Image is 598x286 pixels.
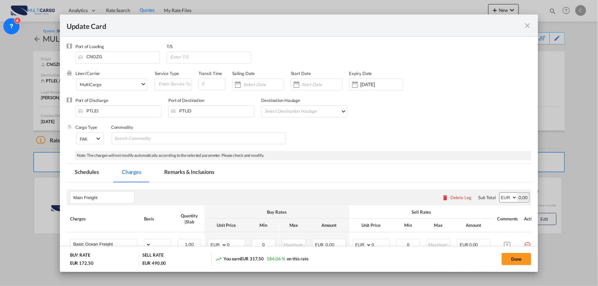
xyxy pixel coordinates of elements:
md-icon: icon-minus-circle-outline red-400-fg pt-7 [524,239,531,246]
button: Done [502,253,531,265]
md-input-container: Basic Ocean Freight [70,239,137,249]
label: Port of Destination [168,98,204,103]
input: Enter Port of Discharge [79,106,161,116]
md-icon: icon-delete [442,194,449,201]
md-tab-item: Remarks & Inclusions [156,164,222,182]
div: Charges [70,216,137,222]
md-dialog: Update CardPort of ... [60,14,538,272]
th: Max [423,219,454,232]
input: Minimum Amount [397,239,420,249]
input: Enter Port of Destination [172,106,254,116]
label: T/S [167,44,173,49]
md-tab-item: Charges [114,164,149,182]
label: Expiry Date [349,71,372,76]
label: Commodity [111,124,133,130]
md-icon: icon-close fg-AAA8AD m-0 pointer [523,22,531,30]
th: Unit Price [205,219,248,232]
label: Port of Discharge [75,98,108,103]
div: FAK [80,136,88,142]
input: 0 [372,239,389,249]
md-select: Select Destination Haulage [264,106,347,116]
span: EUR [460,242,468,247]
th: Action [521,206,543,232]
input: Enter Service Type [158,79,191,89]
input: 0 [227,239,245,249]
md-select: Select Liner: MultiCargo [76,78,147,91]
input: Search Commodity [114,133,176,144]
label: Destination Haulage [261,98,300,103]
div: EUR 172,50 [70,260,94,266]
span: 0,00 [325,242,335,247]
input: Enter T/S [170,52,251,62]
label: Service Type [155,71,179,76]
th: Min [393,219,423,232]
select: per_shipment [144,239,151,250]
input: Start Date [302,82,342,87]
md-tab-item: Schedules [67,164,107,182]
th: Max [279,219,309,232]
label: Sailing Date [232,71,255,76]
div: Delete Leg [451,195,472,200]
div: 0,00 [517,193,530,202]
div: Sell Rates [353,209,491,215]
span: 1,00 [185,242,194,247]
span: EUR [315,242,325,247]
input: Expiry Date [360,82,403,87]
label: Start Date [291,71,311,76]
th: Min [248,219,279,232]
input: Select Date [243,82,284,87]
input: Maximum Amount [283,239,305,249]
th: Amount [309,219,349,232]
label: Port of Loading [75,44,104,49]
md-pagination-wrapper: Use the left and right arrow keys to navigate between tabs [67,164,229,182]
label: Transit Time [199,71,222,76]
md-select: Select Cargo type: FAK [76,132,104,144]
th: Amount [454,219,494,232]
div: Sub Total [479,194,496,201]
div: BUY RATE [70,252,90,260]
div: EUR 490,00 [142,260,166,266]
input: Leg Name [73,192,134,203]
span: 184,06 % [267,256,285,261]
div: Buy Rates [208,209,346,215]
button: Delete Leg [442,195,472,200]
div: SELL RATE [142,252,163,260]
label: Cargo Type [75,124,97,130]
input: Minimum Amount [252,239,275,249]
input: Charge Name [73,239,137,249]
input: Enter Port of Loading [79,52,160,62]
th: Unit Price [349,219,393,232]
md-icon: icon-trending-up [215,256,222,262]
div: You earn on this rate [215,256,309,263]
div: MultiCargo [80,82,101,87]
label: Liner/Carrier [75,71,100,76]
input: Maximum Amount [427,239,450,249]
md-chips-wrap: Chips container with autocompletion. Enter the text area, type text to search, and then use the u... [112,132,286,144]
span: EUR 317,50 [240,256,264,261]
div: Note: The charges will not modify automatically according to the selected parameter. Please check... [75,151,532,160]
input: 0 [199,78,225,90]
span: 0,00 [469,242,478,247]
img: cargo.png [67,124,72,130]
div: Basis [144,216,171,222]
div: Update Card [67,21,524,30]
div: Quantity | Slab [178,213,201,225]
th: Comments [494,206,521,232]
